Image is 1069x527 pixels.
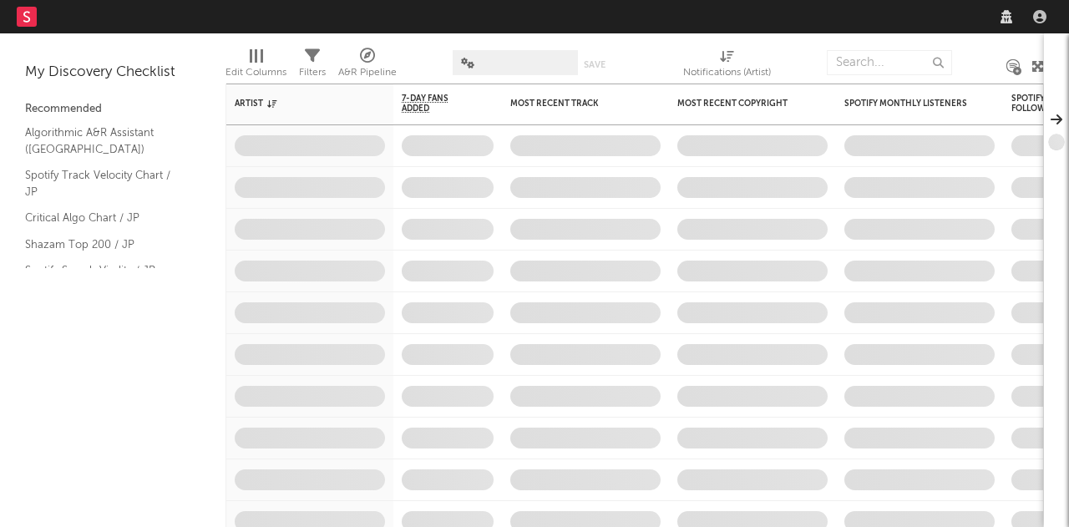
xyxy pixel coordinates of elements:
[584,60,605,69] button: Save
[338,63,397,83] div: A&R Pipeline
[827,50,952,75] input: Search...
[225,63,286,83] div: Edit Columns
[402,94,469,114] span: 7-Day Fans Added
[235,99,360,109] div: Artist
[25,261,184,280] a: Spotify Search Virality / JP
[25,166,184,200] a: Spotify Track Velocity Chart / JP
[683,63,771,83] div: Notifications (Artist)
[25,63,200,83] div: My Discovery Checklist
[844,99,970,109] div: Spotify Monthly Listeners
[225,42,286,90] div: Edit Columns
[338,42,397,90] div: A&R Pipeline
[25,99,200,119] div: Recommended
[25,124,184,158] a: Algorithmic A&R Assistant ([GEOGRAPHIC_DATA])
[25,236,184,254] a: Shazam Top 200 / JP
[683,42,771,90] div: Notifications (Artist)
[677,99,803,109] div: Most Recent Copyright
[25,209,184,227] a: Critical Algo Chart / JP
[299,63,326,83] div: Filters
[299,42,326,90] div: Filters
[510,99,636,109] div: Most Recent Track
